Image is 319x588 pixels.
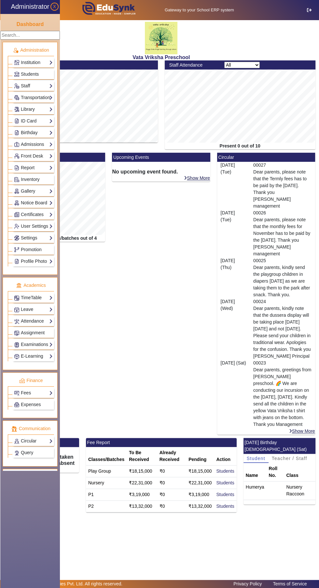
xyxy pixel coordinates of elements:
p: Dear parents, kindly note that the dussera display will be taking place [DATE][DATE] and not [DAT... [253,305,312,360]
img: communication.png [11,426,17,432]
input: Search... [0,31,60,40]
mat-card-header: [DATE] Birthday [DEMOGRAPHIC_DATA] (Sat) [243,438,315,454]
h6: No upcoming event found. [112,169,210,175]
div: [DATE] (Wed) [217,298,250,360]
span: Promotion [21,247,42,252]
th: To Be Received [127,447,157,466]
p: © 2025 Zipper Technologies Pvt. Ltd. All rights reserved. [9,581,123,587]
th: Classes/Batches [86,447,127,466]
p: Communication [8,425,54,432]
td: ₹0 [157,489,186,501]
p: Dear parents, please note that the monthly fees for November has to be paid by the [DATE]. Thank ... [253,216,312,257]
img: finance.png [19,378,25,384]
img: Payroll.png [14,402,19,407]
img: Inventory.png [14,177,19,182]
a: Students [216,468,234,474]
span: Students [21,71,39,77]
h5: Gateway to your School ERP system [150,7,249,13]
a: Show More [289,428,315,434]
span: Expenses [21,402,41,407]
img: 817d6453-c4a2-41f8-ac39-e8a470f27eea [145,22,177,54]
a: Terms of Service [270,580,310,588]
a: Dashboard [16,21,44,28]
th: Already Received [157,447,186,466]
a: Assignment [14,329,53,337]
td: ₹22,31,000 [127,477,157,489]
th: Roll No. [266,463,284,481]
th: Class [284,463,315,481]
td: ₹18,15,000 [186,466,214,477]
img: Administration.png [13,47,19,53]
img: Branchoperations.png [14,247,19,252]
div: 00027 [250,162,315,210]
mat-card-header: Upcoming Events [112,153,210,162]
span: Student [247,456,265,461]
div: 00024 [250,298,315,360]
div: Present 0 out of 10 [165,143,315,149]
p: Administration [8,47,54,54]
div: 00023 [250,360,315,428]
a: Privacy Policy [230,580,265,588]
h3: Dashboard [17,21,44,27]
img: academic.png [16,283,22,288]
p: Finance [8,377,54,384]
a: Students [216,480,234,485]
span: Inventory [21,177,40,182]
a: Query [14,449,53,456]
mat-card-header: Fee Report [86,438,237,447]
span: Query [21,450,33,455]
td: Nursery [86,477,127,489]
div: 00026 [250,210,315,257]
td: Play Group [86,466,127,477]
div: 00025 [250,257,315,298]
p: Academics [8,282,54,289]
span: Assignment [21,330,45,335]
div: Staff Attendance [166,62,221,69]
th: Pending [186,447,214,466]
a: Expenses [14,401,53,408]
th: Name [243,463,267,481]
td: ₹3,19,000 [127,489,157,501]
h2: Vata Vriksha Preschool [4,54,319,60]
td: ₹13,32,000 [186,501,214,512]
div: [DATE] (Sat) [217,360,250,428]
img: Students.png [14,72,19,77]
img: Support-tickets.png [14,451,19,455]
p: Dear parents, please note that the Termly fees has to be paid by the [DATE]. Thank you [PERSON_NA... [253,169,312,210]
td: P1 [86,489,127,501]
span: Teacher / Staff [272,456,307,461]
td: ₹0 [157,477,186,489]
td: ₹0 [157,501,186,512]
mat-card-header: Circular [217,153,315,162]
mat-card-header: Student Attendance [7,60,158,70]
img: Assignments.png [14,331,19,336]
a: Inventory [14,176,53,183]
td: Nursery Raccoon [284,481,315,500]
div: [DATE] (Tue) [217,162,250,210]
td: ₹22,31,000 [186,477,214,489]
td: P2 [86,501,127,512]
div: [DATE] (Thu) [217,257,250,298]
p: Dear parents, kindly send the playgroup children in diapers [DATE] as we are taking them to the p... [253,264,312,298]
a: Students [216,492,234,497]
td: ₹3,19,000 [186,489,214,501]
div: [DATE] (Tue) [217,210,250,257]
th: Action [214,447,236,466]
td: ₹18,15,000 [127,466,157,477]
a: Students [216,504,234,509]
a: Show More [184,175,210,181]
td: ₹0 [157,466,186,477]
a: Promotion [14,246,53,253]
a: Students [14,70,53,78]
td: Humerya [243,481,267,500]
td: ₹13,32,000 [127,501,157,512]
p: Dear parents, greetings from [PERSON_NAME] preschool. 🌈 We are conducting our incursion on the [D... [253,366,312,428]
